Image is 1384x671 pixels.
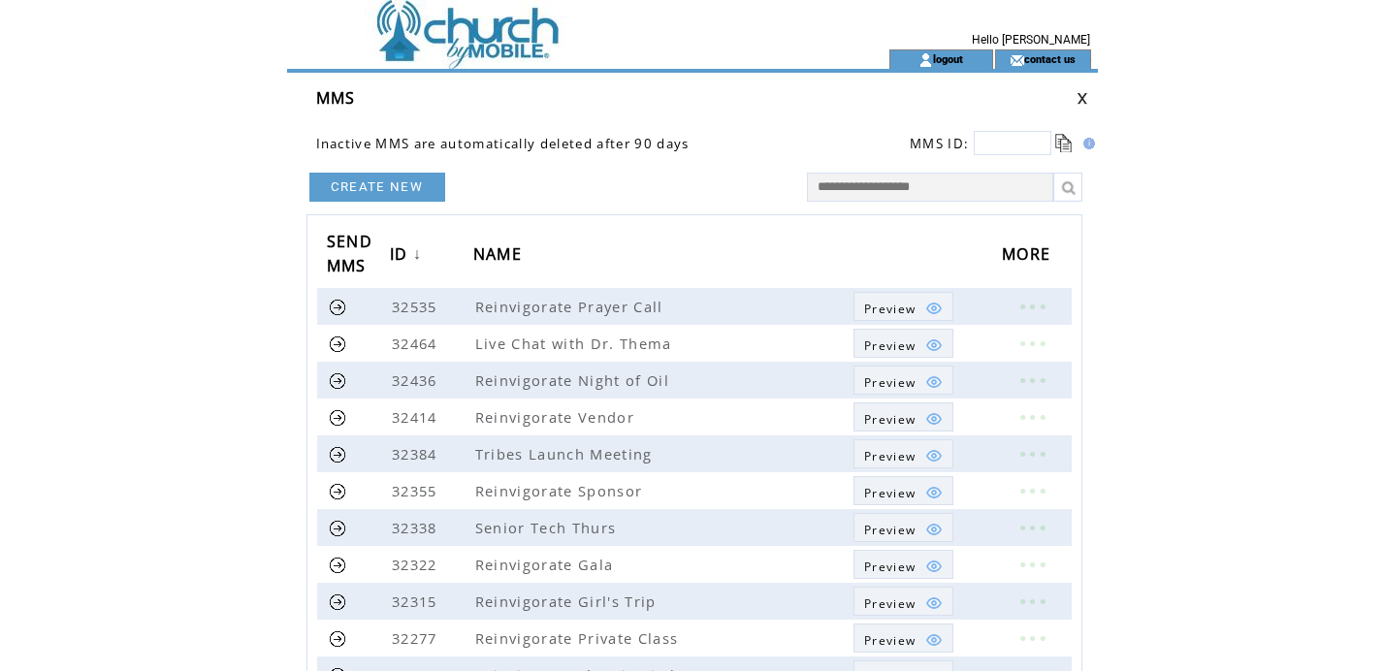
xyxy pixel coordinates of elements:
[309,173,445,202] a: CREATE NEW
[853,513,953,542] a: Preview
[925,484,943,501] img: eye.png
[925,410,943,428] img: eye.png
[316,87,356,109] span: MMS
[475,555,619,574] span: Reinvigorate Gala
[392,334,442,353] span: 32464
[327,226,372,286] span: SEND MMS
[925,631,943,649] img: eye.png
[1078,138,1095,149] img: help.gif
[864,411,916,428] span: Show MMS preview
[853,402,953,431] a: Preview
[392,628,442,648] span: 32277
[475,628,684,648] span: Reinvigorate Private Class
[473,239,527,274] span: NAME
[475,444,658,463] span: Tribes Launch Meeting
[475,297,668,316] span: Reinvigorate Prayer Call
[853,329,953,358] a: Preview
[910,135,969,152] span: MMS ID:
[390,238,427,273] a: ID↓
[853,623,953,653] a: Preview
[392,481,442,500] span: 32355
[392,591,442,611] span: 32315
[864,559,916,575] span: Show MMS preview
[933,52,963,65] a: logout
[475,518,622,537] span: Senior Tech Thurs
[316,135,690,152] span: Inactive MMS are automatically deleted after 90 days
[864,595,916,612] span: Show MMS preview
[392,407,442,427] span: 32414
[864,485,916,501] span: Show MMS preview
[864,337,916,354] span: Show MMS preview
[853,587,953,616] a: Preview
[392,518,442,537] span: 32338
[473,238,531,273] a: NAME
[864,632,916,649] span: Show MMS preview
[925,521,943,538] img: eye.png
[925,558,943,575] img: eye.png
[475,481,648,500] span: Reinvigorate Sponsor
[1002,239,1055,274] span: MORE
[853,439,953,468] a: Preview
[853,476,953,505] a: Preview
[972,33,1090,47] span: Hello [PERSON_NAME]
[853,292,953,321] a: Preview
[475,334,677,353] span: Live Chat with Dr. Thema
[392,555,442,574] span: 32322
[853,550,953,579] a: Preview
[864,374,916,391] span: Show MMS preview
[475,591,661,611] span: Reinvigorate Girl's Trip
[925,336,943,354] img: eye.png
[925,447,943,464] img: eye.png
[392,444,442,463] span: 32384
[1024,52,1076,65] a: contact us
[475,407,639,427] span: Reinvigorate Vendor
[864,522,916,538] span: Show MMS preview
[925,594,943,612] img: eye.png
[853,366,953,395] a: Preview
[392,370,442,390] span: 32436
[1010,52,1024,68] img: contact_us_icon.gif
[864,301,916,317] span: Show MMS preview
[918,52,933,68] img: account_icon.gif
[390,239,413,274] span: ID
[925,300,943,317] img: eye.png
[392,297,442,316] span: 32535
[925,373,943,391] img: eye.png
[864,448,916,464] span: Show MMS preview
[475,370,674,390] span: Reinvigorate Night of Oil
